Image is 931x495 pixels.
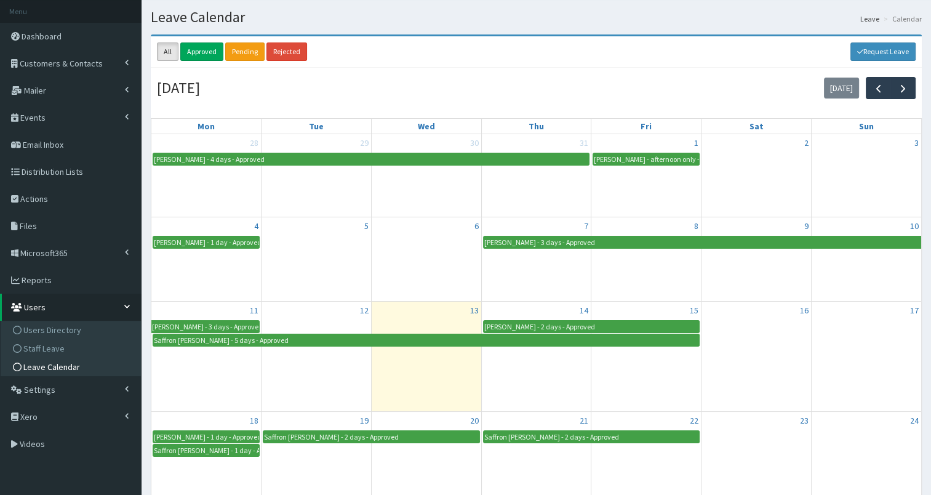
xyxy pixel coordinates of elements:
[151,321,259,332] div: [PERSON_NAME] - 3 days - Approved
[151,134,262,217] td: July 28, 2025
[22,166,83,177] span: Distribution Lists
[153,334,700,347] a: Saffron [PERSON_NAME] - 5 days - Approved
[811,217,921,301] td: August 10, 2025
[153,153,265,165] div: [PERSON_NAME] - 4 days - Approved
[153,334,289,346] div: Saffron [PERSON_NAME] - 5 days - Approved
[371,301,481,411] td: August 13, 2025
[692,217,701,235] a: August 8, 2025
[263,430,479,443] a: Saffron [PERSON_NAME] - 2 days - Approved
[481,217,591,301] td: August 7, 2025
[797,412,811,429] a: August 23, 2025
[20,220,37,231] span: Files
[593,153,699,165] div: [PERSON_NAME] - afternoon only - Approved
[362,217,371,235] a: August 5, 2025
[472,217,481,235] a: August 6, 2025
[266,42,307,61] a: Rejected
[811,134,921,217] td: August 3, 2025
[20,438,45,449] span: Videos
[20,112,46,123] span: Events
[371,217,481,301] td: August 6, 2025
[591,217,701,301] td: August 8, 2025
[157,42,178,61] a: All
[20,411,38,422] span: Xero
[180,42,223,61] a: Approved
[20,58,103,69] span: Customers & Contacts
[890,77,916,99] button: Next month
[577,302,591,319] a: August 14, 2025
[484,236,596,248] div: [PERSON_NAME] - 3 days - Approved
[638,119,654,134] a: Friday
[577,134,591,151] a: July 31, 2025
[483,430,700,443] a: Saffron [PERSON_NAME] - 2 days - Approved
[811,301,921,411] td: August 17, 2025
[358,134,371,151] a: July 29, 2025
[481,301,591,411] td: August 14, 2025
[153,431,259,443] div: [PERSON_NAME] - 1 day - Approved
[908,302,921,319] a: August 17, 2025
[247,302,261,319] a: August 11, 2025
[687,302,701,319] a: August 15, 2025
[225,42,265,61] a: Pending
[687,412,701,429] a: August 22, 2025
[468,302,481,319] a: August 13, 2025
[20,193,48,204] span: Actions
[415,119,438,134] a: Wednesday
[857,119,876,134] a: Sunday
[468,134,481,151] a: July 30, 2025
[483,236,921,249] a: [PERSON_NAME] - 3 days - Approved
[195,119,217,134] a: Monday
[358,302,371,319] a: August 12, 2025
[701,134,812,217] td: August 2, 2025
[4,358,141,376] a: Leave Calendar
[22,275,52,286] span: Reports
[593,153,700,166] a: [PERSON_NAME] - afternoon only - Approved
[797,302,811,319] a: August 16, 2025
[481,134,591,217] td: July 31, 2025
[701,301,812,411] td: August 16, 2025
[484,431,620,443] div: Saffron [PERSON_NAME] - 2 days - Approved
[306,119,326,134] a: Tuesday
[23,324,81,336] span: Users Directory
[866,77,891,99] button: Previous month
[262,134,372,217] td: July 29, 2025
[468,412,481,429] a: August 20, 2025
[908,217,921,235] a: August 10, 2025
[4,321,141,339] a: Users Directory
[22,31,62,42] span: Dashboard
[850,42,916,61] a: Request Leave
[153,236,259,248] div: [PERSON_NAME] - 1 day - Approved
[692,134,701,151] a: August 1, 2025
[802,217,811,235] a: August 9, 2025
[4,339,141,358] a: Staff Leave
[263,431,399,443] div: Saffron [PERSON_NAME] - 2 days - Approved
[151,301,262,411] td: August 11, 2025
[151,217,262,301] td: August 4, 2025
[24,85,46,96] span: Mailer
[151,320,260,333] a: [PERSON_NAME] - 3 days - Approved
[746,119,765,134] a: Saturday
[24,384,55,395] span: Settings
[23,343,65,354] span: Staff Leave
[591,134,701,217] td: August 1, 2025
[153,236,260,249] a: [PERSON_NAME] - 1 day - Approved
[860,14,879,24] a: Leave
[153,444,260,457] a: Saffron [PERSON_NAME] - 1 day - Approved
[151,9,922,25] h1: Leave Calendar
[358,412,371,429] a: August 19, 2025
[526,119,546,134] a: Thursday
[153,430,260,443] a: [PERSON_NAME] - 1 day - Approved
[20,247,68,259] span: Microsoft365
[252,217,261,235] a: August 4, 2025
[802,134,811,151] a: August 2, 2025
[262,301,372,411] td: August 12, 2025
[24,302,46,313] span: Users
[581,217,591,235] a: August 7, 2025
[23,139,63,150] span: Email Inbox
[591,301,701,411] td: August 15, 2025
[701,217,812,301] td: August 9, 2025
[23,361,80,372] span: Leave Calendar
[247,412,261,429] a: August 18, 2025
[912,134,921,151] a: August 3, 2025
[908,412,921,429] a: August 24, 2025
[881,14,922,24] li: Calendar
